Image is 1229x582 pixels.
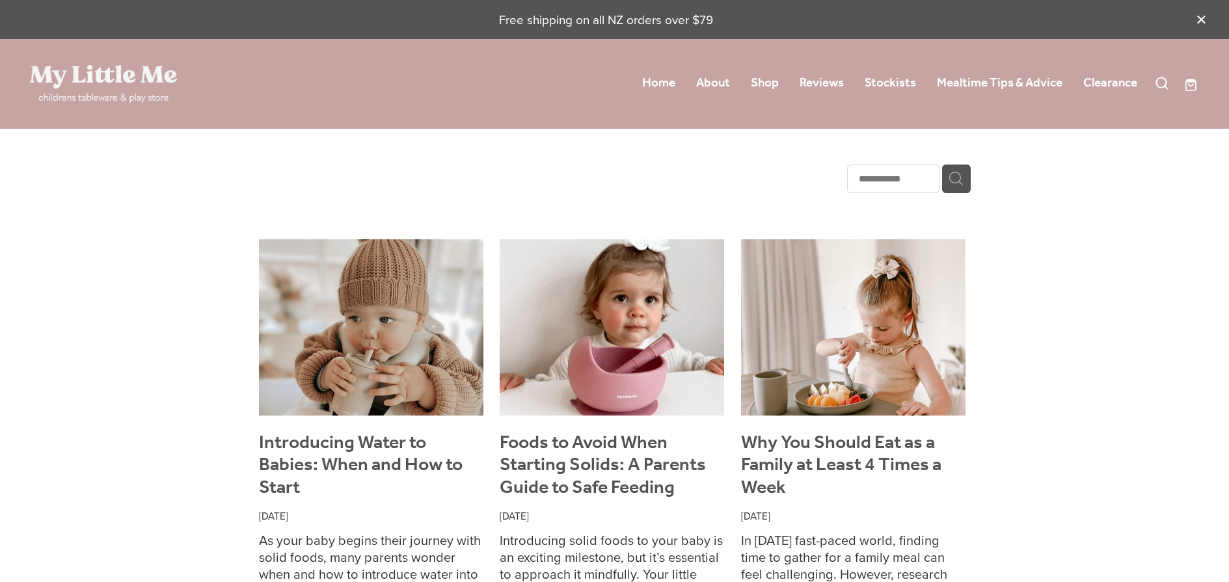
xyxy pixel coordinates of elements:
[696,72,730,95] a: About
[500,499,725,527] span: [DATE]
[259,408,483,417] a: Introducing Water to Babies: When and How to Start
[741,499,966,527] span: [DATE]
[500,239,724,416] img: Foods to Avoid When Starting Solids: A Parents Guide to Safe Feeding
[741,408,966,417] a: Why You Should Eat as a Family at Least 4 Times a Week
[642,72,675,95] a: Home
[741,425,941,505] a: Why You Should Eat as a Family at Least 4 Times a Week
[800,72,844,95] a: Reviews
[865,72,916,95] a: Stockists
[500,408,724,417] a: Foods to Avoid When Starting Solids: A Parents Guide to Safe Feeding
[30,11,1182,29] p: Free shipping on all NZ orders over $79
[259,425,463,505] a: Introducing Water to Babies: When and How to Start
[500,425,706,505] a: Foods to Avoid When Starting Solids: A Parents Guide to Safe Feeding
[30,65,263,103] a: My Little Me Ltd homepage
[259,239,483,416] img: Introducing Water to Babies: When and How to Start
[1083,72,1137,95] a: Clearance
[751,72,779,95] a: Shop
[741,239,966,416] img: Why You Should Eat as a Family at Least 4 Times a Week
[937,72,1062,95] a: Mealtime Tips & Advice
[259,499,484,527] span: [DATE]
